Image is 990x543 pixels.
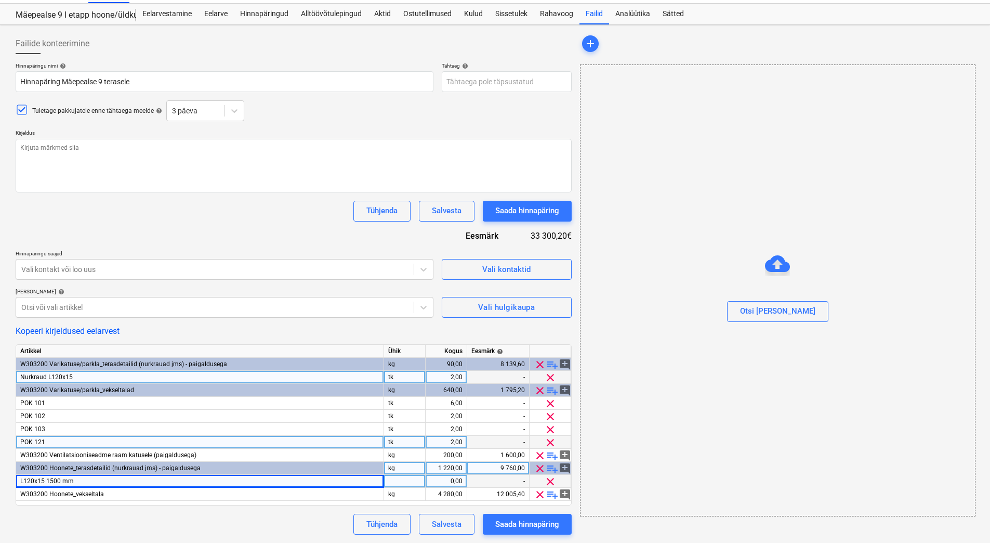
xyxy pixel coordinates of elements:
[16,62,433,69] div: Hinnapäringu nimi
[384,384,426,397] div: kg
[467,423,530,436] div: -
[397,4,458,24] div: Ostutellimused
[295,4,368,24] a: Alltöövõtulepingud
[495,348,503,355] span: help
[534,358,546,371] span: clear
[534,488,546,501] span: clear
[559,488,571,501] span: add_comment
[467,397,530,410] div: -
[437,230,516,242] div: Eesmärk
[353,514,411,535] button: Tühjenda
[20,373,73,381] span: Nurkraud L120x15
[384,397,426,410] div: tk
[16,250,433,259] p: Hinnapäringu saajad
[419,514,474,535] button: Salvesta
[384,345,426,358] div: Ühik
[20,412,45,420] span: POK 102
[559,462,571,475] span: add_comment
[467,410,530,423] div: -
[368,4,397,24] a: Aktid
[353,201,411,222] button: Tühjenda
[384,410,426,423] div: tk
[471,384,525,397] div: 1 795,20
[559,358,571,371] span: add_comment
[198,4,234,24] a: Eelarve
[58,63,66,69] span: help
[136,4,198,24] a: Eelarvestamine
[458,4,489,24] a: Kulud
[546,488,559,501] span: playlist_add
[430,358,463,371] div: 90,00
[20,399,45,407] span: POK 101
[430,488,463,501] div: 4 280,00
[384,462,426,475] div: kg
[442,259,572,280] button: Vali kontaktid
[544,397,557,410] span: clear
[430,384,463,397] div: 640,00
[546,358,559,371] span: playlist_add
[515,230,571,242] div: 33 300,20€
[580,64,975,516] div: Otsi [PERSON_NAME]
[430,397,463,410] div: 6,00
[16,37,89,50] span: Failide konteerimine
[534,462,546,475] span: clear
[234,4,295,24] a: Hinnapäringud
[384,358,426,371] div: kg
[430,449,463,462] div: 200,00
[20,477,74,485] span: L120x15 1500 mm
[384,488,426,501] div: kg
[16,345,384,358] div: Artikkel
[20,425,45,433] span: POK 103
[442,71,572,92] input: Tähtaega pole täpsustatud
[442,297,572,318] button: Vali hulgikaupa
[495,518,559,531] div: Saada hinnapäring
[32,107,162,115] div: Tuletage pakkujatele enne tähtaega meelde
[20,464,201,472] span: W303200 Hoonete_terasdetailid (nurkrauad jms) - paigaldusega
[460,63,468,69] span: help
[544,423,557,436] span: clear
[430,410,463,423] div: 2,00
[544,371,557,384] span: clear
[579,4,609,24] a: Failid
[471,462,525,475] div: 9 760,00
[534,384,546,397] span: clear
[495,204,559,217] div: Saada hinnapäring
[471,449,525,462] div: 1 600,00
[16,130,572,138] p: Kirjeldus
[534,4,579,24] a: Rahavoog
[938,493,990,543] div: Chat Widget
[20,490,104,498] span: W303200 Hoonete_vekseltala
[426,345,467,358] div: Kogus
[544,436,557,449] span: clear
[430,475,463,488] div: 0,00
[467,475,530,488] div: -
[20,438,45,446] span: POK 121
[20,451,196,459] span: W303200 Ventilatsiooniseadme raam katusele (paigaldusega)
[609,4,656,24] a: Analüütika
[467,436,530,449] div: -
[20,386,134,394] span: W303200 Varikatuse/parkla_vekseltalad
[430,462,463,475] div: 1 220,00
[432,204,461,217] div: Salvesta
[471,345,525,358] div: Eesmärk
[20,360,227,368] span: W303200 Varikatuse/parkla_terasdetailid (nurkrauad jms) - paigaldusega
[489,4,534,24] a: Sissetulek
[432,518,461,531] div: Salvesta
[384,449,426,462] div: kg
[656,4,690,24] a: Sätted
[384,423,426,436] div: tk
[559,449,571,462] span: add_comment
[430,371,463,384] div: 2,00
[546,449,559,462] span: playlist_add
[430,423,463,436] div: 2,00
[467,371,530,384] div: -
[471,488,525,501] div: 12 005,40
